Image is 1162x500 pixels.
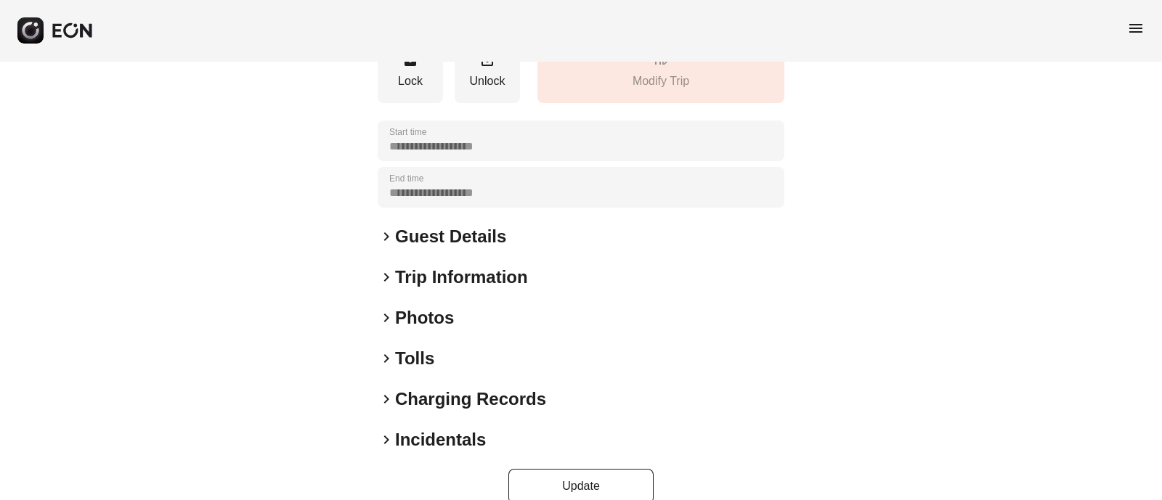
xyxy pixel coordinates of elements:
h2: Guest Details [395,225,506,248]
span: keyboard_arrow_right [378,269,395,286]
h2: Charging Records [395,388,546,411]
h2: Tolls [395,347,434,370]
span: menu [1127,20,1145,37]
p: Unlock [462,73,513,90]
span: keyboard_arrow_right [378,228,395,245]
h2: Photos [395,306,454,329]
span: keyboard_arrow_right [378,431,395,448]
h2: Incidentals [395,428,486,451]
span: keyboard_arrow_right [378,350,395,367]
button: Unlock [455,43,520,103]
h2: Trip Information [395,266,528,289]
p: Lock [385,73,436,90]
span: keyboard_arrow_right [378,309,395,327]
span: keyboard_arrow_right [378,390,395,408]
button: Lock [378,43,443,103]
